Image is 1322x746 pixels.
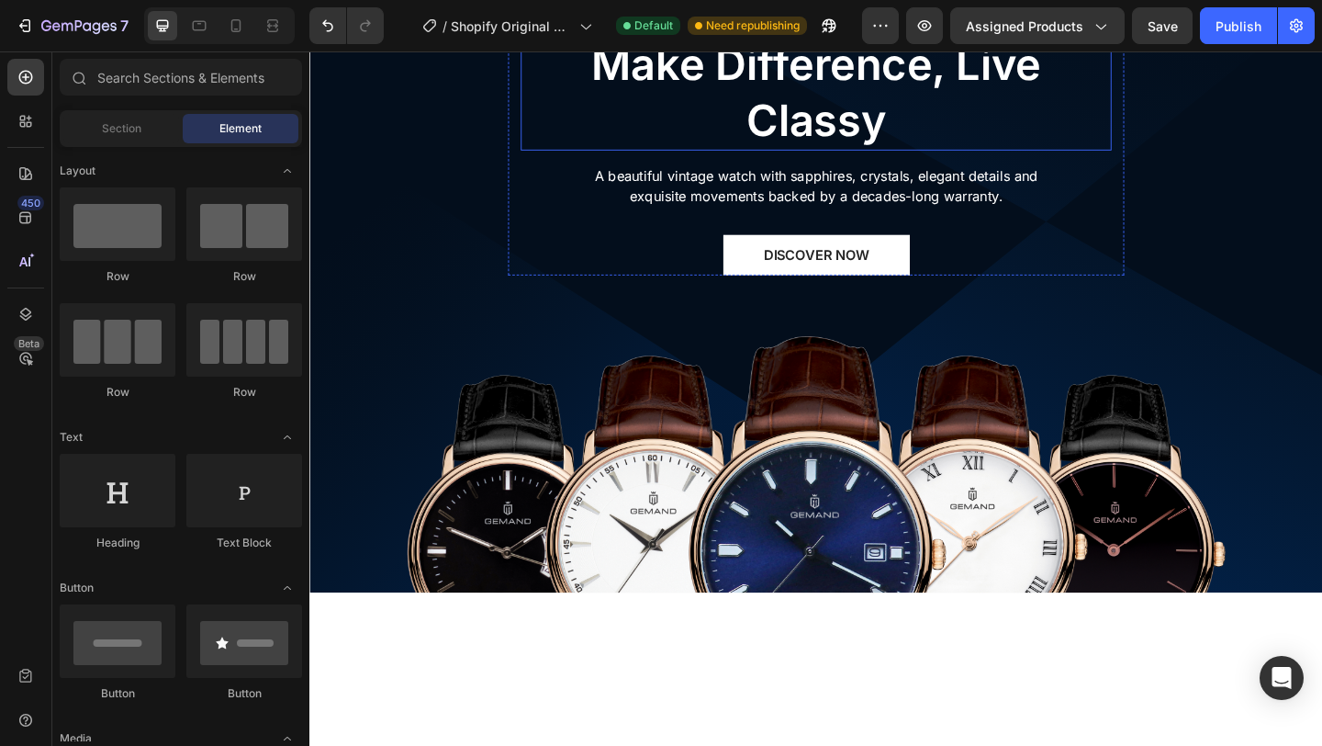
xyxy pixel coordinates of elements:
div: 450 [17,196,44,210]
span: / [443,17,447,36]
img: Alt Image [106,310,996,589]
div: Open Intercom Messenger [1260,656,1304,700]
span: Toggle open [273,423,302,452]
span: Layout [60,163,95,179]
p: A beautiful vintage watch with sapphires, crystals, elegant details and exquisite movements backe... [277,124,824,168]
div: Row [186,268,302,285]
span: Text [60,429,83,446]
span: Assigned Products [966,17,1083,36]
div: Publish [1216,17,1261,36]
span: Save [1148,18,1178,34]
div: Row [60,268,175,285]
p: 7 [120,15,129,37]
span: Shopify Original Product Template [451,17,572,36]
div: Text Block [186,535,302,551]
button: Assigned Products [950,7,1125,44]
span: Button [60,580,94,596]
span: Section [102,120,141,137]
div: Undo/Redo [309,7,384,44]
div: Beta [14,336,44,351]
span: Need republishing [706,17,800,34]
iframe: Design area [309,51,1322,746]
div: Row [186,384,302,401]
button: 7 [7,7,137,44]
div: Button [186,685,302,702]
input: Search Sections & Elements [60,59,302,96]
div: DISCOVER NOW [494,210,609,232]
button: DISCOVER NOW [450,199,653,243]
span: Element [219,120,262,137]
span: Default [634,17,673,34]
div: Row [60,384,175,401]
button: Publish [1200,7,1277,44]
button: Save [1132,7,1193,44]
span: Toggle open [273,156,302,186]
span: Toggle open [273,573,302,603]
div: Heading [60,535,175,551]
div: Button [60,685,175,702]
